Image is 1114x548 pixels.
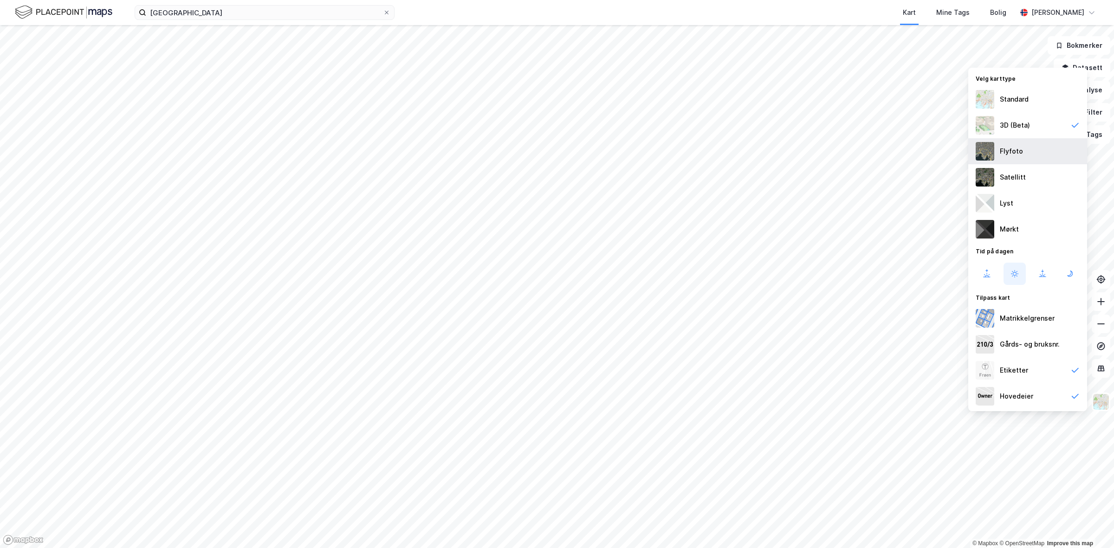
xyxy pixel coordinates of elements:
img: nCdM7BzjoCAAAAAElFTkSuQmCC [976,220,994,239]
div: Gårds- og bruksnr. [1000,339,1060,350]
div: Etiketter [1000,365,1028,376]
img: Z [976,361,994,380]
button: Bokmerker [1048,36,1110,55]
a: Improve this map [1047,540,1093,547]
div: Kart [903,7,916,18]
img: luj3wr1y2y3+OchiMxRmMxRlscgabnMEmZ7DJGWxyBpucwSZnsMkZbHIGm5zBJmewyRlscgabnMEmZ7DJGWxyBpucwSZnsMkZ... [976,194,994,213]
a: Mapbox homepage [3,535,44,545]
div: 3D (Beta) [1000,120,1030,131]
img: Z [976,90,994,109]
img: logo.f888ab2527a4732fd821a326f86c7f29.svg [15,4,112,20]
img: Z [1092,393,1110,411]
button: Filter [1066,103,1110,122]
div: Flyfoto [1000,146,1023,157]
div: Tilpass kart [968,289,1087,305]
div: Bolig [990,7,1006,18]
div: Hovedeier [1000,391,1033,402]
img: Z [976,116,994,135]
div: Standard [1000,94,1029,105]
img: 9k= [976,168,994,187]
a: OpenStreetMap [999,540,1044,547]
div: Lyst [1000,198,1013,209]
div: Kontrollprogram for chat [1068,503,1114,548]
div: [PERSON_NAME] [1031,7,1084,18]
div: Mørkt [1000,224,1019,235]
div: Tid på dagen [968,242,1087,259]
div: Velg karttype [968,70,1087,86]
img: Z [976,142,994,161]
img: cadastreBorders.cfe08de4b5ddd52a10de.jpeg [976,309,994,328]
iframe: Chat Widget [1068,503,1114,548]
button: Tags [1067,125,1110,144]
button: Datasett [1054,58,1110,77]
img: cadastreKeys.547ab17ec502f5a4ef2b.jpeg [976,335,994,354]
a: Mapbox [972,540,998,547]
div: Mine Tags [936,7,970,18]
div: Matrikkelgrenser [1000,313,1055,324]
img: majorOwner.b5e170eddb5c04bfeeff.jpeg [976,387,994,406]
input: Søk på adresse, matrikkel, gårdeiere, leietakere eller personer [146,6,383,19]
div: Satellitt [1000,172,1026,183]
